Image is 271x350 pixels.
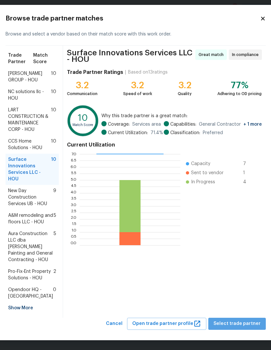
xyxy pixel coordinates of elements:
[67,82,97,89] div: 3.2
[170,130,200,136] span: Classification:
[127,318,206,330] button: Open trade partner profile
[71,236,76,240] text: 0.5
[67,49,193,63] span: Surface Innovations Services LLC - HOU
[150,130,163,136] span: 71.4 %
[8,138,51,151] span: CCS Home Solutions - HOU
[108,121,130,128] span: Coverage:
[54,212,56,225] span: 5
[70,191,76,195] text: 4.0
[232,51,261,58] span: In compliance
[191,179,215,185] span: In Progress
[8,70,51,83] span: [PERSON_NAME] GROUP - HOU
[71,204,76,208] text: 3.0
[54,231,56,263] span: 5
[70,165,76,169] text: 6.0
[8,156,51,182] span: Surface Innovations Services LLC - HOU
[53,268,56,281] span: 2
[33,52,56,65] span: Match Score
[191,161,210,167] span: Capacity
[8,52,33,65] span: Trade Partner
[123,69,128,76] div: |
[8,231,54,263] span: Aura Construction LLC dba [PERSON_NAME] Painting and General Contracting - HOU
[71,184,76,188] text: 4.5
[8,188,53,207] span: New Day Construction Services UB - HOU
[53,188,56,207] span: 9
[8,89,51,102] span: NC solutions llc - HOU
[103,318,125,330] button: Cancel
[71,217,76,221] text: 2.0
[123,82,152,89] div: 3.2
[101,113,262,119] span: Why this trade partner is a great match:
[71,223,76,227] text: 1.5
[128,69,168,76] div: Based on 13 ratings
[8,268,53,281] span: Pro-Fix-Ent Property Solutions - HOU
[132,320,201,328] span: Open trade partner profile
[123,91,152,97] div: Speed of work
[170,121,196,128] span: Capabilities:
[51,138,56,151] span: 10
[71,152,76,156] text: 7.0
[71,210,76,214] text: 2.5
[191,170,224,176] span: Sent to vendor
[78,114,88,122] text: 10
[217,82,262,89] div: 77%
[67,69,123,76] h4: Trade Partner Ratings
[70,243,76,247] text: 0.0
[6,23,266,46] div: Browse and select a vendor based on their match score with this work order.
[6,302,59,314] div: Show More
[8,212,54,225] span: A&M remodeling and floors LLC - HOU
[178,82,192,89] div: 3.2
[8,107,51,133] span: LART CONSTRUCTION & MAINTENANCE CORP - HOU
[243,170,253,176] span: 1
[51,89,56,102] span: 10
[213,320,261,328] span: Select trade partner
[53,287,56,300] span: 0
[6,15,260,22] h2: Browse trade partner matches
[199,51,226,58] span: Great match
[67,91,97,97] div: Communication
[108,130,148,136] span: Current Utilization:
[132,121,161,128] span: Services area
[208,318,266,330] button: Select trade partner
[243,161,253,167] span: 7
[72,123,93,127] text: Match Score
[71,178,76,182] text: 5.0
[199,121,262,128] span: General Contractor
[71,230,76,234] text: 1.0
[51,156,56,182] span: 10
[71,158,76,162] text: 6.5
[243,179,253,185] span: 4
[51,107,56,133] span: 10
[106,320,123,328] span: Cancel
[217,91,262,97] div: Adhering to OD pricing
[51,70,56,83] span: 10
[71,171,76,175] text: 5.5
[71,197,76,201] text: 3.5
[178,91,192,97] div: Quality
[243,122,262,127] span: + 1 more
[203,130,223,136] span: Preferred
[8,287,53,300] span: Opendoor HQ - [GEOGRAPHIC_DATA]
[67,142,262,148] h4: Current Utilization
